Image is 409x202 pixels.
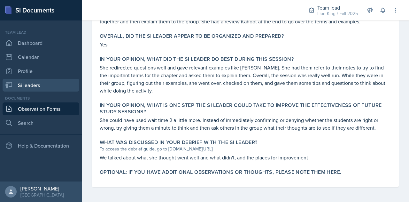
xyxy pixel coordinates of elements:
[100,33,284,39] label: Overall, did the SI Leader appear to be organized and prepared?
[3,102,79,115] a: Observation Forms
[20,185,64,192] div: [PERSON_NAME]
[100,102,391,115] label: In your opinion, what is ONE step the SI Leader could take to improve the effectiveness of future...
[100,56,294,62] label: In your opinion, what did the SI Leader do BEST during this session?
[3,29,79,35] div: Team lead
[3,79,79,92] a: Si leaders
[317,4,358,12] div: Team lead
[3,36,79,49] a: Dashboard
[100,41,391,48] p: Yes
[100,116,391,132] p: She could have used wait time 2 a little more. Instead of immediately confirming or denying wheth...
[3,117,79,129] a: Search
[100,139,258,146] label: What was discussed in your debrief with the SI Leader?
[3,139,79,152] div: Help & Documentation
[20,192,64,198] div: [GEOGRAPHIC_DATA]
[100,64,391,94] p: She redirected questions well and gave relevant examples like [PERSON_NAME]. She had them refer t...
[317,10,358,17] div: Lion King / Fall 2025
[100,169,341,175] label: Optional: If you have additional observations or thoughts, please note them here.
[3,95,79,101] div: Documents
[100,154,391,161] p: We talked about what she thought went well and what didn't, and the places for improvement
[3,51,79,63] a: Calendar
[100,146,391,152] div: To access the debrief guide, go to [DOMAIN_NAME][URL]
[3,65,79,77] a: Profile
